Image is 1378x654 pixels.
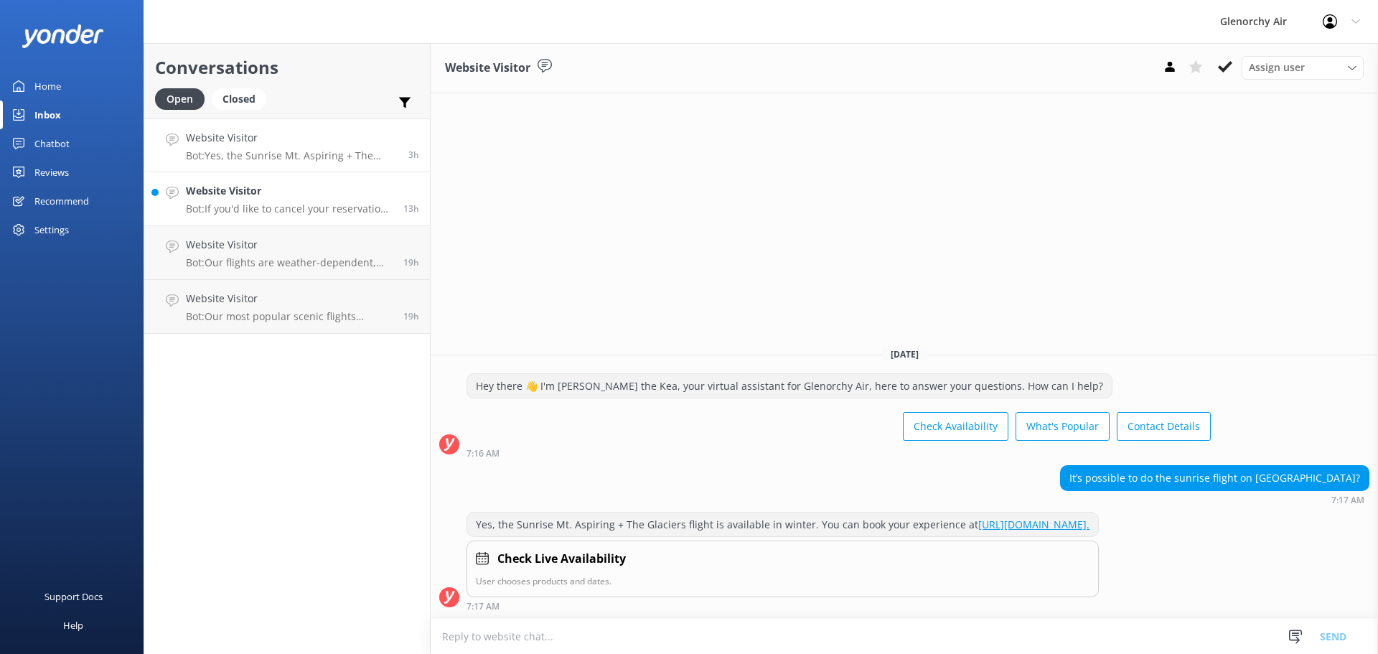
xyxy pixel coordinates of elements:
button: Contact Details [1117,412,1211,441]
span: Aug 26 2025 07:17am (UTC +12:00) Pacific/Auckland [408,149,419,161]
span: [DATE] [882,348,927,360]
a: Website VisitorBot:Our most popular scenic flights include: - Milford Sound Fly | Cruise | Fly - ... [144,280,430,334]
div: Support Docs [44,582,103,611]
span: Aug 25 2025 08:54pm (UTC +12:00) Pacific/Auckland [403,202,419,215]
a: Website VisitorBot:Our flights are weather-dependent, and if we cannot fly due to adverse weather... [144,226,430,280]
a: Closed [212,90,273,106]
div: Chatbot [34,129,70,158]
div: Hey there 👋 I'm [PERSON_NAME] the Kea, your virtual assistant for Glenorchy Air, here to answer y... [467,374,1112,398]
div: Closed [212,88,266,110]
p: Bot: If you'd like to cancel your reservation, please contact the Glenorchy Air team at 0800 676 ... [186,202,393,215]
a: Website VisitorBot:Yes, the Sunrise Mt. Aspiring + The Glaciers flight is available in winter. Yo... [144,118,430,172]
p: Bot: Our most popular scenic flights include: - Milford Sound Fly | Cruise | Fly - Our most popul... [186,310,393,323]
span: Aug 25 2025 02:50pm (UTC +12:00) Pacific/Auckland [403,310,419,322]
p: Bot: Our flights are weather-dependent, and if we cannot fly due to adverse weather conditions, w... [186,256,393,269]
div: Help [63,611,83,640]
a: Website VisitorBot:If you'd like to cancel your reservation, please contact the Glenorchy Air tea... [144,172,430,226]
a: [URL][DOMAIN_NAME]. [978,518,1089,531]
div: Assign User [1242,56,1364,79]
p: User chooses products and dates. [476,574,1089,588]
div: It’s possible to do the sunrise flight on [GEOGRAPHIC_DATA]? [1061,466,1369,490]
button: What's Popular [1016,412,1110,441]
h3: Website Visitor [445,59,530,78]
h4: Website Visitor [186,237,393,253]
strong: 7:17 AM [1331,496,1364,505]
div: Open [155,88,205,110]
div: Settings [34,215,69,244]
div: Inbox [34,101,61,129]
h2: Conversations [155,54,419,81]
div: Yes, the Sunrise Mt. Aspiring + The Glaciers flight is available in winter. You can book your exp... [467,513,1098,537]
h4: Website Visitor [186,291,393,307]
a: Open [155,90,212,106]
strong: 7:16 AM [467,449,500,458]
button: Check Availability [903,412,1008,441]
div: Recommend [34,187,89,215]
span: Aug 25 2025 02:52pm (UTC +12:00) Pacific/Auckland [403,256,419,268]
div: Aug 26 2025 07:16am (UTC +12:00) Pacific/Auckland [467,448,1211,458]
strong: 7:17 AM [467,602,500,611]
p: Bot: Yes, the Sunrise Mt. Aspiring + The Glaciers flight is available in winter. You can book you... [186,149,398,162]
div: Aug 26 2025 07:17am (UTC +12:00) Pacific/Auckland [467,601,1099,611]
div: Reviews [34,158,69,187]
h4: Website Visitor [186,183,393,199]
h4: Check Live Availability [497,550,626,569]
img: yonder-white-logo.png [22,24,104,48]
div: Home [34,72,61,101]
span: Assign user [1249,60,1305,75]
h4: Website Visitor [186,130,398,146]
div: Aug 26 2025 07:17am (UTC +12:00) Pacific/Auckland [1060,495,1369,505]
